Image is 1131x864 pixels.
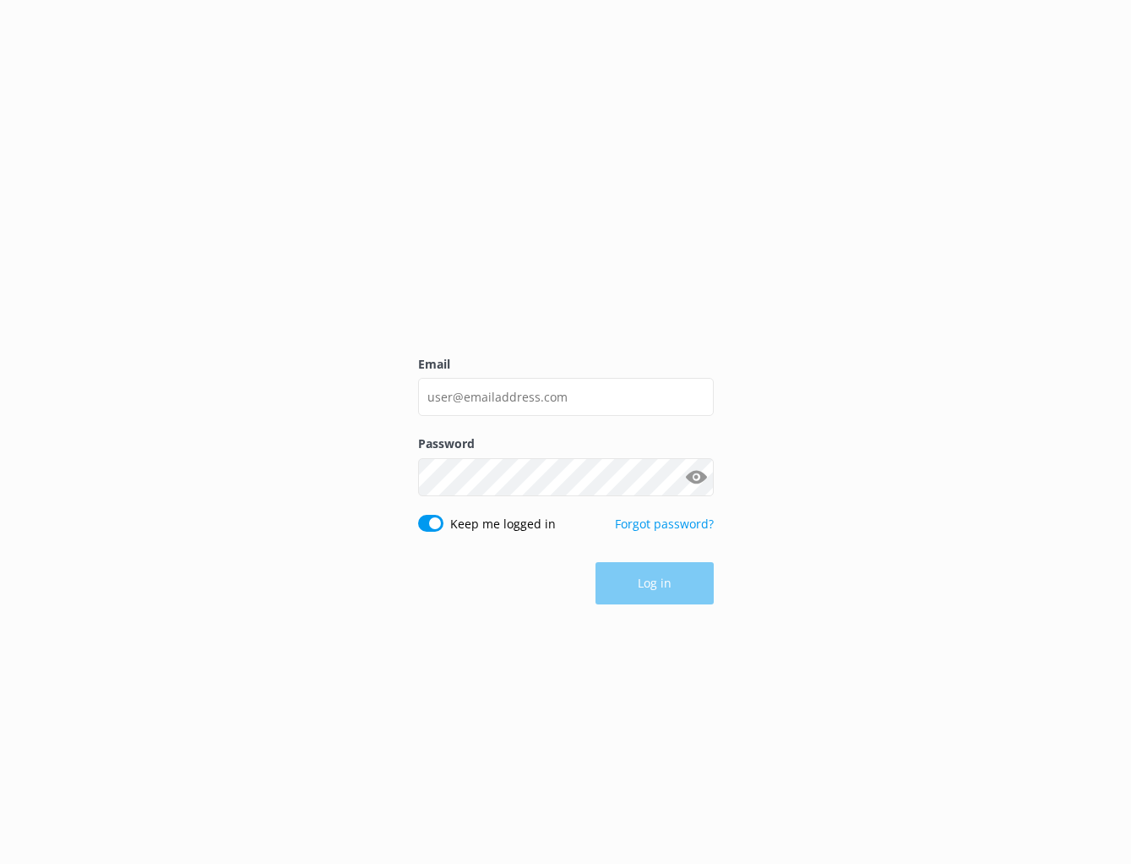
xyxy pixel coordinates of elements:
[450,515,556,533] label: Keep me logged in
[680,460,714,494] button: Show password
[418,378,714,416] input: user@emailaddress.com
[418,435,714,453] label: Password
[418,355,714,374] label: Email
[615,516,714,532] a: Forgot password?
